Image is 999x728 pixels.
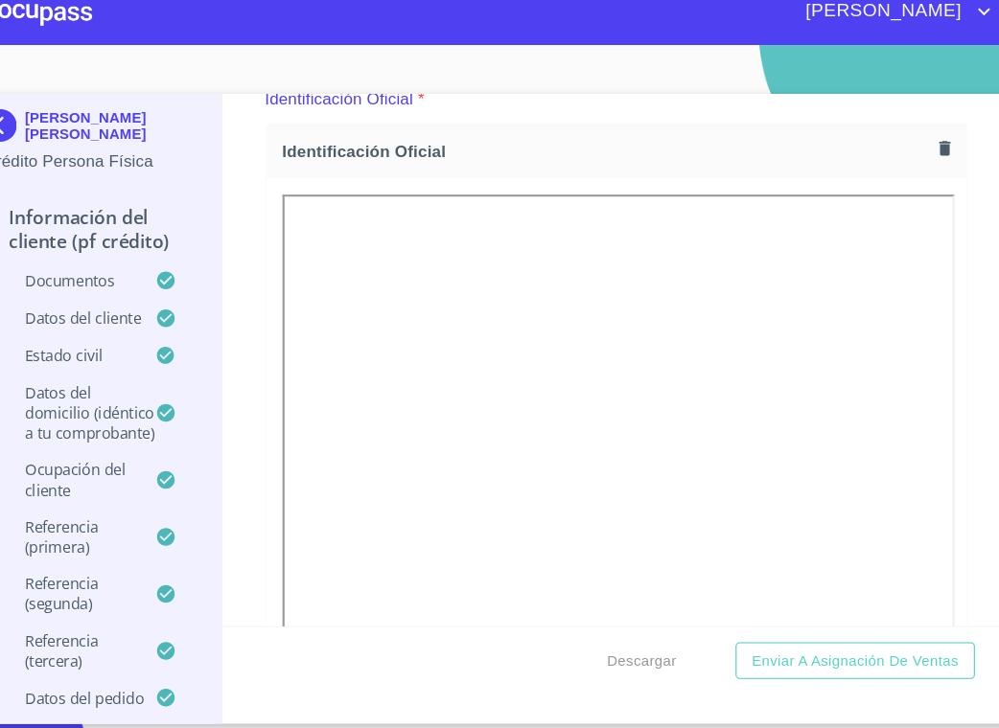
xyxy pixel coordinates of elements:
span: [PERSON_NAME] [782,15,953,46]
p: [PERSON_NAME] [PERSON_NAME] [61,123,223,153]
button: account of current user [782,15,976,46]
p: Ocupación del Cliente [23,452,184,490]
span: Enviar a Asignación de Ventas [746,630,941,654]
p: Estado Civil [23,345,184,364]
p: Datos del cliente [23,309,184,329]
img: Docupass spot blue [23,123,61,153]
p: Referencia (primera) [23,506,184,544]
p: Referencia (tercera) [23,613,184,651]
span: Identificación Oficial [304,152,915,172]
p: Crédito Persona Física [23,161,223,184]
span: Descargar [610,630,675,654]
p: Datos del domicilio (idéntico a tu comprobante) [23,379,184,437]
button: Enviar a Asignación de Ventas [731,625,956,660]
p: Información del cliente (PF crédito) [23,213,223,259]
iframe: Identificación Oficial [304,203,938,718]
p: Referencia (segunda) [23,559,184,598]
p: Datos del pedido [23,668,184,687]
p: Identificación Oficial [288,102,428,125]
p: Documentos [23,274,184,293]
div: [PERSON_NAME] [PERSON_NAME] [23,123,223,161]
button: Descargar [602,625,683,660]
